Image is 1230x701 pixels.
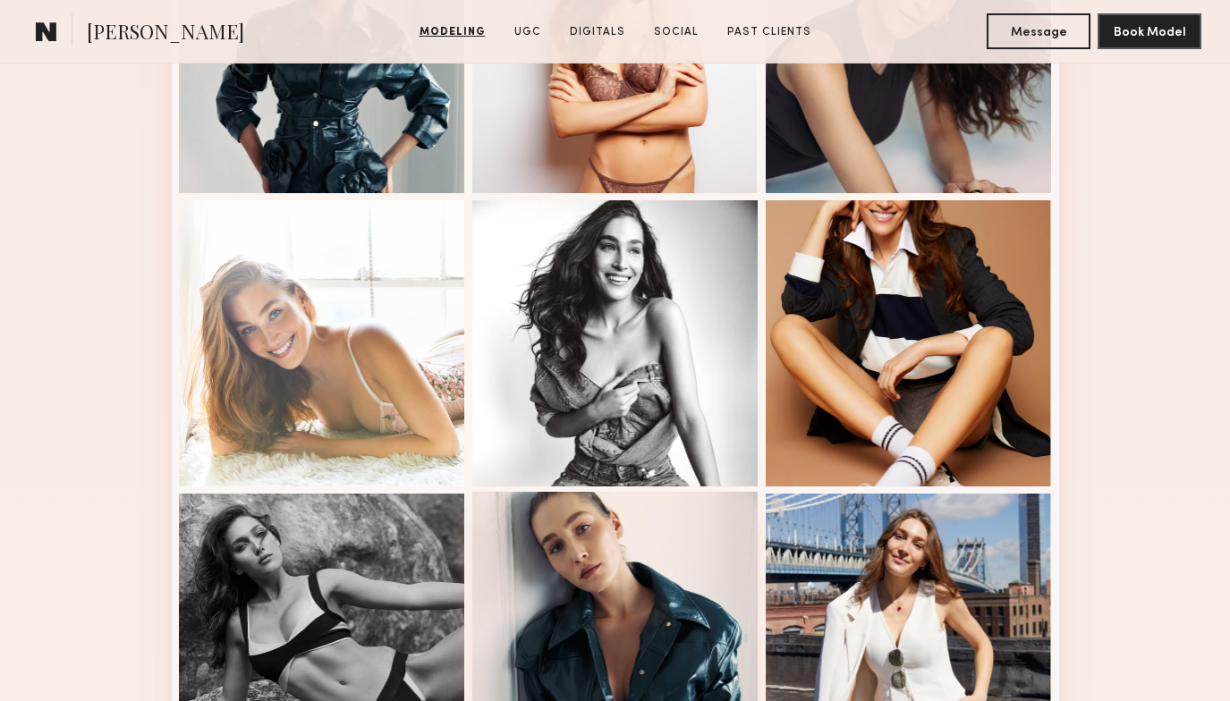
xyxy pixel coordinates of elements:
button: Book Model [1098,13,1201,49]
a: Past Clients [720,24,819,40]
a: Digitals [563,24,632,40]
a: Social [647,24,706,40]
a: Modeling [412,24,493,40]
button: Message [987,13,1090,49]
a: Book Model [1098,23,1201,38]
span: [PERSON_NAME] [87,18,244,49]
a: UGC [507,24,548,40]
